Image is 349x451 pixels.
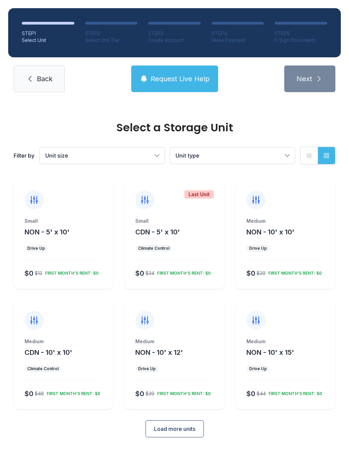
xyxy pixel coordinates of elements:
div: E-Sign Documents [275,37,327,44]
div: $48 [35,390,44,397]
span: Unit size [45,152,68,159]
div: STEP 5 [275,30,327,37]
button: NON - 10' x 15' [246,348,294,357]
div: Select Unit Tier [85,37,138,44]
div: FIRST MONTH’S RENT: $0 [154,268,211,276]
div: Climate Control [27,366,59,372]
span: Unit type [176,152,199,159]
div: Select Unit [22,37,74,44]
div: Drive Up [249,246,267,251]
div: FIRST MONTH’S RENT: $0 [44,388,100,396]
div: Create Account [148,37,201,44]
div: $44 [257,390,266,397]
span: Load more units [154,425,195,433]
span: NON - 5' x 10' [25,228,70,236]
div: STEP 4 [212,30,264,37]
span: NON - 10' x 12' [135,348,183,357]
div: Small [25,218,103,224]
button: NON - 5' x 10' [25,227,70,237]
button: NON - 10' x 12' [135,348,183,357]
div: STEP 3 [148,30,201,37]
div: Climate Control [138,246,169,251]
button: Unit size [40,147,165,164]
div: Small [135,218,213,224]
div: FIRST MONTH’S RENT: $0 [42,268,98,276]
div: $0 [135,268,144,278]
div: Medium [246,338,324,345]
div: FIRST MONTH’S RENT: $0 [154,388,211,396]
button: Unit type [170,147,295,164]
div: Drive Up [27,246,45,251]
span: CDN - 5' x 10' [135,228,180,236]
div: $13 [35,270,42,277]
span: Next [297,74,312,84]
div: STEP 2 [85,30,138,37]
div: STEP 1 [22,30,74,37]
span: CDN - 10' x 10' [25,348,72,357]
div: Make Payment [212,37,264,44]
span: Back [37,74,52,84]
div: Drive Up [249,366,267,372]
div: $29 [257,270,265,277]
button: NON - 10' x 10' [246,227,294,237]
div: $34 [146,270,154,277]
div: $0 [246,268,255,278]
div: $39 [146,390,154,397]
div: Select a Storage Unit [14,122,335,133]
button: CDN - 10' x 10' [25,348,72,357]
div: Medium [25,338,103,345]
div: $0 [135,389,144,398]
span: Request Live Help [151,74,210,84]
div: Medium [135,338,213,345]
div: FIRST MONTH’S RENT: $0 [265,268,322,276]
div: Filter by [14,151,34,160]
span: NON - 10' x 10' [246,228,294,236]
span: NON - 10' x 15' [246,348,294,357]
div: $0 [25,268,33,278]
div: $0 [25,389,33,398]
div: FIRST MONTH’S RENT: $0 [266,388,322,396]
button: CDN - 5' x 10' [135,227,180,237]
div: Medium [246,218,324,224]
div: Drive Up [138,366,156,372]
div: Last Unit [184,190,214,199]
div: $0 [246,389,255,398]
